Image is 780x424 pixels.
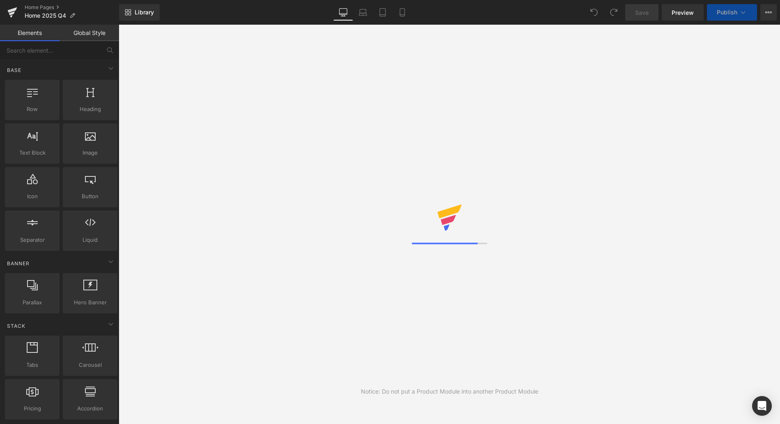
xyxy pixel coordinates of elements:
button: Undo [586,4,602,21]
span: Hero Banner [65,298,115,307]
a: Laptop [353,4,373,21]
a: Global Style [60,25,119,41]
a: Home Pages [25,4,119,11]
span: Preview [672,8,694,17]
span: Accordion [65,404,115,413]
span: Icon [7,192,57,201]
button: Redo [606,4,622,21]
span: Stack [6,322,26,330]
button: Publish [707,4,757,21]
a: Tablet [373,4,392,21]
span: Heading [65,105,115,114]
span: Pricing [7,404,57,413]
a: Preview [662,4,704,21]
div: Open Intercom Messenger [752,396,772,416]
span: Parallax [7,298,57,307]
span: Publish [717,9,737,16]
span: Banner [6,259,30,267]
span: Base [6,66,22,74]
span: Liquid [65,236,115,244]
span: Separator [7,236,57,244]
div: Notice: Do not put a Product Module into another Product Module [361,387,538,396]
a: New Library [119,4,160,21]
button: More [760,4,777,21]
span: Tabs [7,361,57,369]
span: Text Block [7,148,57,157]
span: Home 2025 Q4 [25,12,66,19]
span: Library [135,9,154,16]
a: Desktop [333,4,353,21]
span: Image [65,148,115,157]
span: Button [65,192,115,201]
span: Row [7,105,57,114]
a: Mobile [392,4,412,21]
span: Carousel [65,361,115,369]
span: Save [635,8,649,17]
